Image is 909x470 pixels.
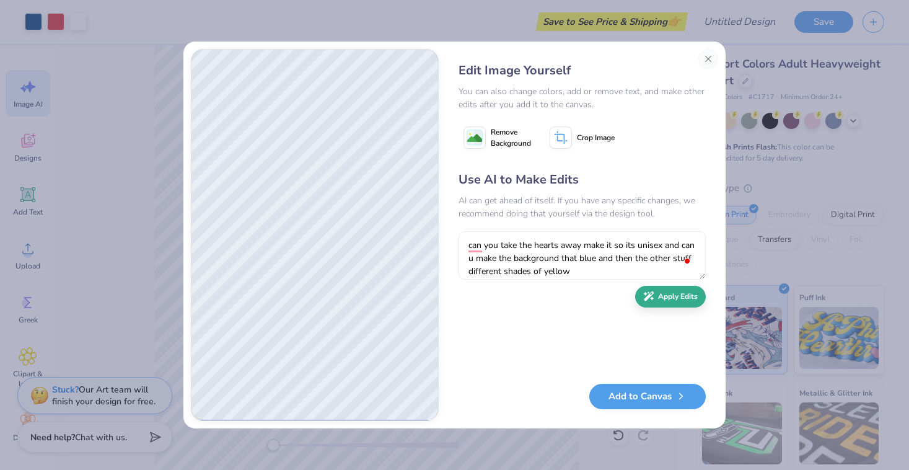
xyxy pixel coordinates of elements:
div: Use AI to Make Edits [459,171,706,189]
button: Apply Edits [635,286,706,308]
textarea: To enrich screen reader interactions, please activate Accessibility in Grammarly extension settings [459,231,706,280]
div: You can also change colors, add or remove text, and make other edits after you add it to the canvas. [459,85,706,111]
span: Crop Image [577,132,615,143]
button: Add to Canvas [589,384,706,409]
button: Close [698,49,718,69]
div: AI can get ahead of itself. If you have any specific changes, we recommend doing that yourself vi... [459,194,706,220]
span: Remove Background [491,126,531,149]
div: Edit Image Yourself [459,61,706,80]
button: Crop Image [545,122,622,153]
button: Remove Background [459,122,536,153]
